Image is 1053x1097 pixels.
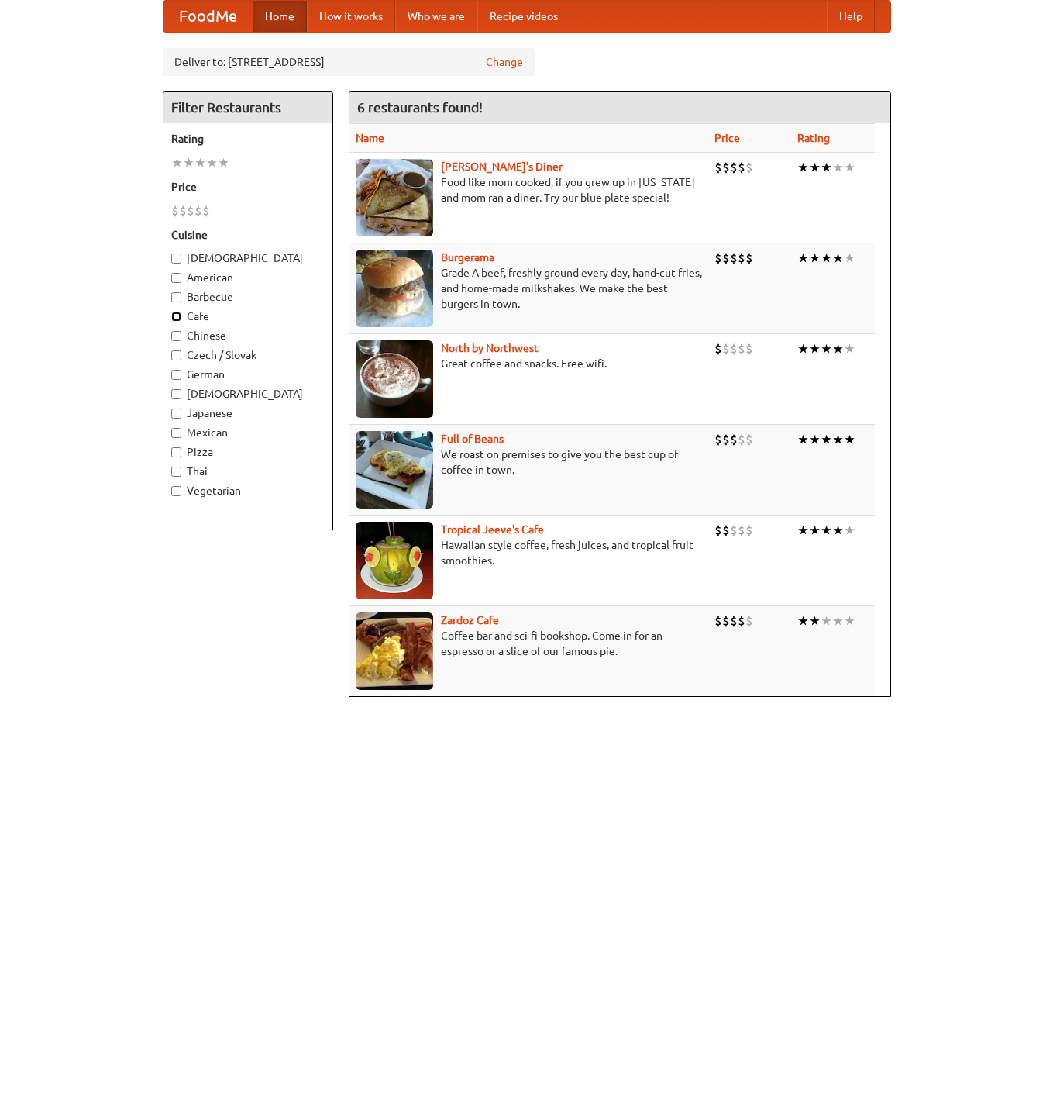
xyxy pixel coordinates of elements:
[356,431,433,509] img: beans.jpg
[171,389,181,399] input: [DEMOGRAPHIC_DATA]
[821,431,832,448] li: ★
[194,154,206,171] li: ★
[171,131,325,147] h5: Rating
[356,265,702,312] p: Grade A beef, freshly ground every day, hand-cut fries, and home-made milkshakes. We make the bes...
[218,154,229,171] li: ★
[844,250,855,267] li: ★
[171,350,181,360] input: Czech / Slovak
[722,159,730,176] li: $
[714,522,722,539] li: $
[163,1,253,32] a: FoodMe
[356,522,433,599] img: jeeves.jpg
[171,154,183,171] li: ★
[738,431,745,448] li: $
[738,340,745,357] li: $
[797,250,809,267] li: ★
[194,202,202,219] li: $
[730,522,738,539] li: $
[477,1,570,32] a: Recipe videos
[730,612,738,630] li: $
[441,614,499,626] a: Zardoz Cafe
[714,612,722,630] li: $
[171,331,181,341] input: Chinese
[171,347,325,363] label: Czech / Slovak
[832,159,844,176] li: ★
[171,292,181,302] input: Barbecue
[171,370,181,380] input: German
[745,431,753,448] li: $
[809,250,821,267] li: ★
[809,340,821,357] li: ★
[171,425,325,440] label: Mexican
[745,522,753,539] li: $
[356,340,433,418] img: north.jpg
[441,160,563,173] a: [PERSON_NAME]'s Diner
[809,522,821,539] li: ★
[722,340,730,357] li: $
[171,328,325,343] label: Chinese
[745,340,753,357] li: $
[738,250,745,267] li: $
[832,431,844,448] li: ★
[202,202,210,219] li: $
[171,202,179,219] li: $
[844,340,855,357] li: ★
[730,340,738,357] li: $
[797,340,809,357] li: ★
[821,522,832,539] li: ★
[171,486,181,496] input: Vegetarian
[714,250,722,267] li: $
[832,340,844,357] li: ★
[809,431,821,448] li: ★
[809,612,821,630] li: ★
[821,250,832,267] li: ★
[171,464,325,479] label: Thai
[356,132,384,144] a: Name
[745,250,753,267] li: $
[730,250,738,267] li: $
[827,1,875,32] a: Help
[171,273,181,283] input: American
[797,522,809,539] li: ★
[171,409,181,419] input: Japanese
[821,159,832,176] li: ★
[171,428,181,438] input: Mexican
[171,179,325,195] h5: Price
[171,254,181,264] input: [DEMOGRAPHIC_DATA]
[441,251,494,264] b: Burgerama
[844,612,855,630] li: ★
[844,159,855,176] li: ★
[163,92,332,123] h4: Filter Restaurants
[832,250,844,267] li: ★
[171,483,325,498] label: Vegetarian
[171,467,181,477] input: Thai
[714,340,722,357] li: $
[171,270,325,285] label: American
[714,132,740,144] a: Price
[183,154,194,171] li: ★
[832,522,844,539] li: ★
[356,612,433,690] img: zardoz.jpg
[714,431,722,448] li: $
[722,612,730,630] li: $
[738,159,745,176] li: $
[179,202,187,219] li: $
[714,159,722,176] li: $
[356,159,433,236] img: sallys.jpg
[821,612,832,630] li: ★
[738,522,745,539] li: $
[171,447,181,457] input: Pizza
[356,447,702,478] p: We roast on premises to give you the best cup of coffee in town.
[171,289,325,305] label: Barbecue
[253,1,307,32] a: Home
[171,367,325,382] label: German
[797,612,809,630] li: ★
[797,159,809,176] li: ★
[441,433,504,445] a: Full of Beans
[356,174,702,205] p: Food like mom cooked, if you grew up in [US_STATE] and mom ran a diner. Try our blue plate special!
[441,523,544,536] a: Tropical Jeeve's Cafe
